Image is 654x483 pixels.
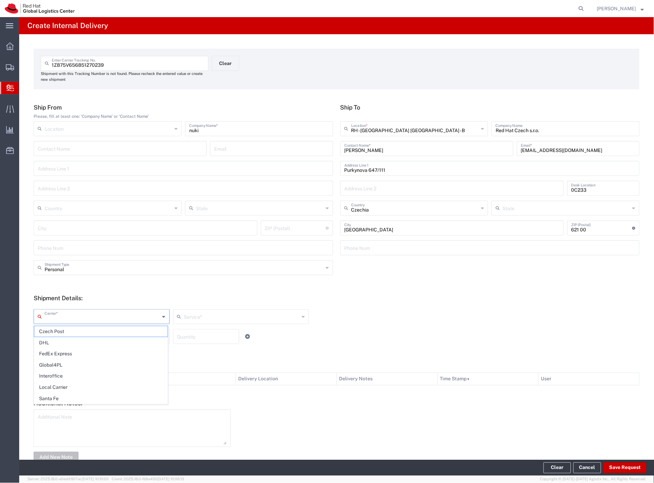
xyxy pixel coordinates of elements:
h5: Ship From [34,104,333,111]
a: Cancel [573,462,601,473]
h5: Shipment Details: [34,294,640,302]
span: FedEx Express [34,348,168,359]
th: Delivery Location [236,373,337,385]
button: Clear [544,462,571,473]
span: Filip Lizuch [597,5,636,12]
span: Local Carrier [34,382,168,393]
span: Santa Fe [34,394,168,404]
span: Copyright © [DATE]-[DATE] Agistix Inc., All Rights Reserved [540,476,646,482]
span: Czech Post [34,326,168,337]
th: Status [135,373,236,385]
span: [DATE] 10:10:00 [82,477,109,481]
span: Client: 2025.18.0-198a450 [112,477,184,481]
img: logo [5,3,75,14]
a: Add Item [243,332,252,341]
button: [PERSON_NAME] [597,4,644,13]
h4: Create Internal Delivery [27,17,108,34]
th: Delivery Notes [337,373,438,385]
button: Save Request [604,462,647,473]
span: DHL [34,338,168,348]
button: Clear [212,56,239,71]
table: Delivery Details: [34,373,640,385]
h5: Delivery Details: [34,363,640,370]
div: Please, fill at least one: 'Company Name' or 'Contact Name' [34,113,333,119]
h5: Additional Notes: [34,400,640,407]
h5: Ship To [340,104,640,111]
th: Time Stamp [438,373,539,385]
span: Interoffice [34,371,168,382]
span: [DATE] 10:06:13 [157,477,184,481]
span: Global4PL [34,360,168,370]
span: Server: 2025.18.0-a0edd1917ac [27,477,109,481]
div: Shipment with this Tracking Number is not found. Please recheck the entered value or create new s... [41,71,208,82]
th: User [538,373,640,385]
